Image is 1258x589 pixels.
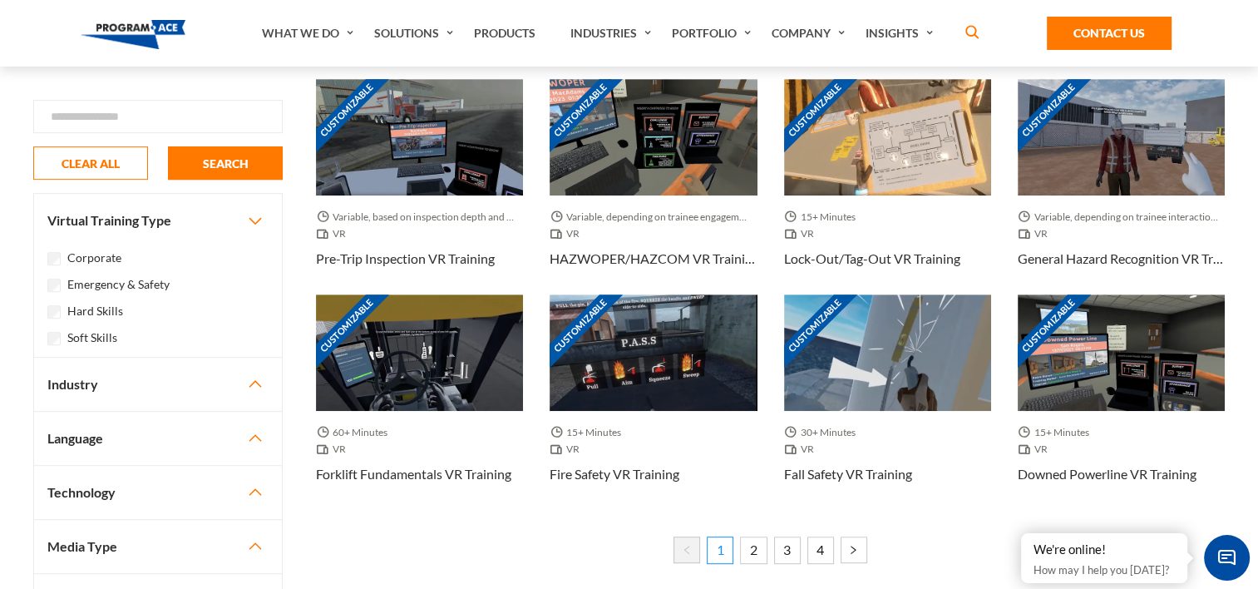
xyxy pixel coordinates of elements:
a: Customizable Thumbnail - Lock-out/Tag-out VR Training 15+ Minutes VR Lock-out/Tag-out VR Training [784,79,991,294]
a: 2 [740,537,767,563]
h3: Lock-out/Tag-out VR Training [784,249,960,269]
h3: HAZWOPER/HAZCOM VR Training [550,249,757,269]
a: Customizable Thumbnail - General Hazard Recognition VR Training Variable, depending on trainee in... [1018,79,1225,294]
span: VR [316,225,353,242]
label: Hard Skills [67,302,123,320]
span: 30+ Minutes [784,424,862,441]
label: Emergency & Safety [67,275,170,294]
button: CLEAR ALL [33,146,148,180]
a: Next » [841,537,867,563]
a: 4 [807,537,834,563]
input: Hard Skills [47,305,61,319]
h3: Downed Powerline VR Training [1018,464,1196,484]
span: VR [1018,441,1054,458]
h3: Fall Safety VR Training [784,464,912,484]
span: VR [316,441,353,458]
span: 15+ Minutes [550,424,628,441]
span: VR [784,225,821,242]
span: Variable, depending on trainee interaction with each component. [1018,209,1225,225]
a: Customizable Thumbnail - Forklift Fundamentals VR Training 60+ Minutes VR Forklift Fundamentals V... [316,294,523,510]
span: VR [550,225,586,242]
input: Corporate [47,252,61,265]
h3: Forklift Fundamentals VR Training [316,464,511,484]
span: 15+ Minutes [1018,424,1096,441]
a: Customizable Thumbnail - HAZWOPER/HAZCOM VR Training Variable, depending on trainee engagement in... [550,79,757,294]
button: Media Type [34,520,282,573]
span: VR [550,441,586,458]
span: Variable, based on inspection depth and event interaction. [316,209,523,225]
label: Corporate [67,249,121,267]
span: Chat Widget [1204,535,1250,581]
h3: Fire Safety VR Training [550,464,679,484]
img: Program-Ace [81,20,186,49]
a: Customizable Thumbnail - Fall Safety VR Training 30+ Minutes VR Fall Safety VR Training [784,294,991,510]
span: 1 [707,537,733,563]
span: VR [1018,225,1054,242]
input: Soft Skills [47,332,61,345]
h3: Pre-Trip Inspection VR Training [316,249,495,269]
button: Technology [34,466,282,519]
a: Customizable Thumbnail - Fire Safety VR Training 15+ Minutes VR Fire Safety VR Training [550,294,757,510]
span: 15+ Minutes [784,209,862,225]
span: 60+ Minutes [316,424,394,441]
button: Virtual Training Type [34,194,282,247]
p: How may I help you [DATE]? [1034,560,1175,580]
button: Language [34,412,282,465]
div: We're online! [1034,542,1175,558]
a: Contact Us [1047,17,1172,50]
span: VR [784,441,821,458]
button: Industry [34,358,282,411]
a: Customizable Thumbnail - Pre-Trip Inspection VR Training Variable, based on inspection depth and ... [316,79,523,294]
li: « Previous [673,537,700,568]
label: Soft Skills [67,329,117,347]
a: Customizable Thumbnail - Downed Powerline VR Training 15+ Minutes VR Downed Powerline VR Training [1018,294,1225,510]
h3: General Hazard Recognition VR Training [1018,249,1225,269]
input: Emergency & Safety [47,279,61,292]
a: 3 [774,537,801,563]
span: Variable, depending on trainee engagement in each section. [550,209,757,225]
